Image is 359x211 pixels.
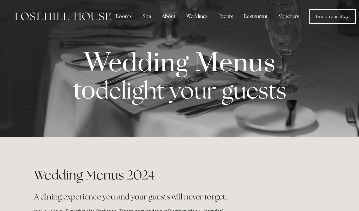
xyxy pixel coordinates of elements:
div: Restaurant [239,10,273,22]
div: Rooms [111,10,137,22]
a: Book Your Stay [309,9,356,24]
div: Spa [138,10,156,22]
strong: delight your guests [96,75,286,105]
div: Weddings [182,10,212,22]
div: Events [214,10,238,22]
a: Vouchers [274,10,304,22]
h2: A dining experience you and your guests will never forget. [34,192,325,202]
h1: Wedding Menus 2024 [34,166,325,184]
img: Losehill House [15,12,111,20]
div: About [157,10,180,22]
p: Wedding Menus to [44,52,315,105]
